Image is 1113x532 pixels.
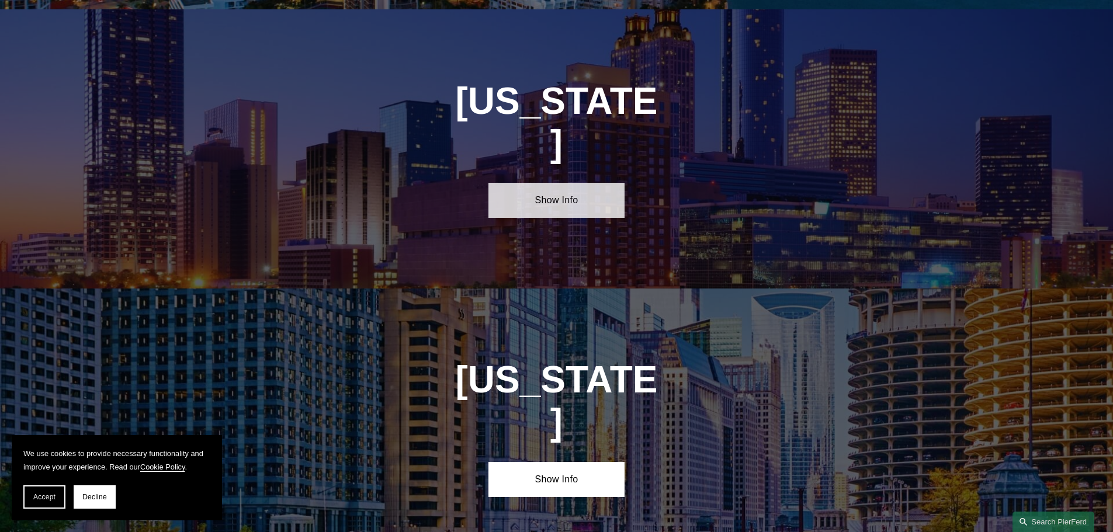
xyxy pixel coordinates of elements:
[82,493,107,501] span: Decline
[455,80,659,165] h1: [US_STATE]
[33,493,56,501] span: Accept
[1013,512,1094,532] a: Search this site
[488,183,625,218] a: Show Info
[140,463,185,471] a: Cookie Policy
[23,447,210,474] p: We use cookies to provide necessary functionality and improve your experience. Read our .
[23,485,65,509] button: Accept
[488,462,625,497] a: Show Info
[455,359,659,444] h1: [US_STATE]
[74,485,116,509] button: Decline
[12,435,222,520] section: Cookie banner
